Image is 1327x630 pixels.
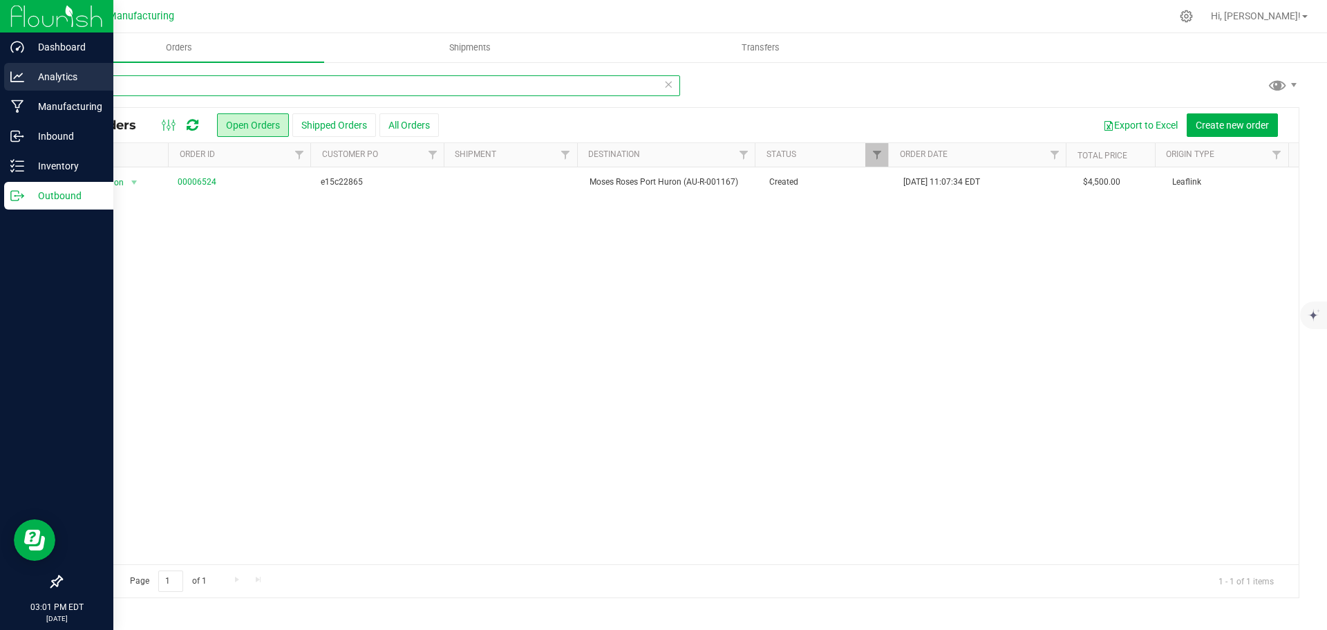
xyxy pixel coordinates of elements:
inline-svg: Analytics [10,70,24,84]
p: Analytics [24,68,107,85]
p: Manufacturing [24,98,107,115]
span: Manufacturing [108,10,174,22]
inline-svg: Manufacturing [10,100,24,113]
p: Inbound [24,128,107,145]
div: Manage settings [1178,10,1195,23]
span: 1 - 1 of 1 items [1207,571,1285,591]
button: Export to Excel [1094,113,1187,137]
a: Filter [554,143,577,167]
input: 1 [158,571,183,592]
a: Origin Type [1166,149,1214,159]
span: Created [769,176,887,189]
div: Actions [72,151,163,160]
span: $4,500.00 [1083,176,1120,189]
a: Filter [732,143,755,167]
inline-svg: Inventory [10,159,24,173]
button: Open Orders [217,113,289,137]
span: [DATE] 11:07:34 EDT [903,176,980,189]
a: 00006524 [178,176,216,189]
a: Shipments [324,33,615,62]
a: Order ID [180,149,215,159]
iframe: Resource center [14,519,55,561]
inline-svg: Inbound [10,129,24,143]
button: Create new order [1187,113,1278,137]
a: Status [766,149,796,159]
span: Page of 1 [118,571,218,592]
span: Orders [147,41,211,54]
a: Filter [1043,143,1066,167]
span: Clear [663,75,673,93]
p: Inventory [24,158,107,174]
p: Outbound [24,187,107,204]
span: Leaflink [1172,176,1290,189]
span: Shipments [431,41,509,54]
span: Moses Roses Port Huron (AU-R-001167) [590,176,752,189]
p: [DATE] [6,613,107,624]
button: All Orders [379,113,439,137]
a: Filter [288,143,310,167]
input: Search Order ID, Destination, Customer PO... [61,75,680,96]
a: Customer PO [322,149,378,159]
a: Transfers [615,33,906,62]
inline-svg: Dashboard [10,40,24,54]
p: Dashboard [24,39,107,55]
span: e15c22865 [321,176,439,189]
a: Filter [1265,143,1288,167]
span: Transfers [723,41,798,54]
a: Destination [588,149,640,159]
a: Total Price [1077,151,1127,160]
button: Shipped Orders [292,113,376,137]
a: Order Date [900,149,948,159]
span: select [126,173,143,192]
a: Filter [865,143,888,167]
a: Shipment [455,149,496,159]
span: Create new order [1196,120,1269,131]
a: Orders [33,33,324,62]
p: 03:01 PM EDT [6,601,107,613]
a: Filter [421,143,444,167]
inline-svg: Outbound [10,189,24,203]
span: Hi, [PERSON_NAME]! [1211,10,1301,21]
